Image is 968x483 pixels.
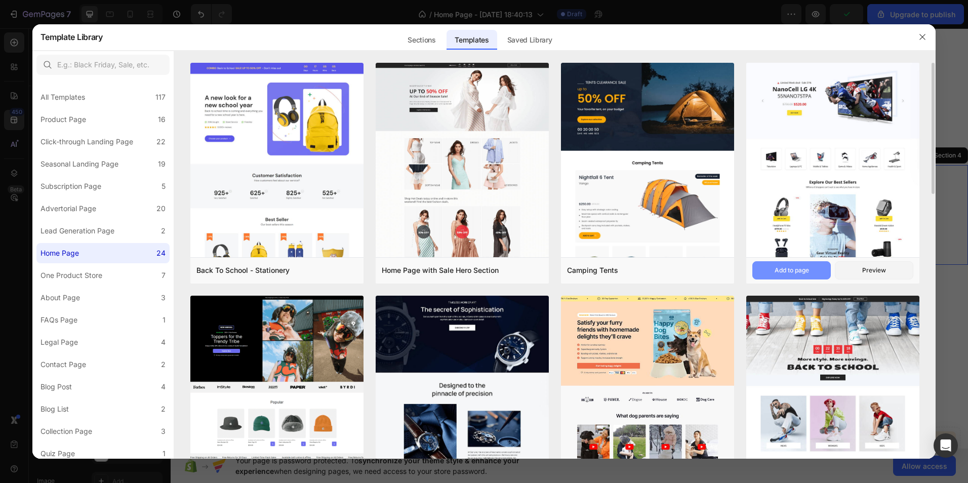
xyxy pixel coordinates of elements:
[382,264,499,276] div: Home Page with Sale Hero Section
[447,30,497,50] div: Templates
[161,425,166,437] div: 3
[196,264,290,276] div: Back To School - Stationery
[41,24,103,50] h2: Template Library
[399,30,443,50] div: Sections
[161,358,166,371] div: 2
[407,137,495,196] img: Alt Image
[162,180,166,192] div: 5
[567,264,618,276] div: Camping Tents
[156,247,166,259] div: 24
[761,123,793,132] div: Section 4
[34,407,434,417] p: Can not get product from Shopify
[41,203,96,215] div: Advertorial Page
[41,358,86,371] div: Contact Page
[156,136,166,148] div: 22
[41,381,72,393] div: Blog Post
[41,91,85,103] div: All Templates
[561,63,734,441] img: tent.png
[614,137,703,196] img: Alt Image
[155,91,166,103] div: 117
[934,433,958,458] div: Open Intercom Messenger
[156,203,166,215] div: 20
[162,269,166,281] div: 7
[41,136,133,148] div: Click-through Landing Page
[41,292,80,304] div: About Page
[41,269,102,281] div: One Product Store
[169,333,230,349] button: Sync from Shopify
[161,225,166,237] div: 2
[161,381,166,393] div: 4
[41,336,78,348] div: Legal Page
[303,137,391,196] img: Alt Image
[122,333,165,349] button: Add product
[835,261,913,279] button: Preview
[41,158,118,170] div: Seasonal Landing Page
[752,261,831,279] button: Add to page
[421,19,449,35] span: 50%
[41,247,79,259] div: Home Page
[95,137,184,196] img: Alt Image
[41,425,92,437] div: Collection Page
[41,113,86,126] div: Product Page
[775,266,809,275] div: Add to page
[41,314,77,326] div: FAQs Page
[381,52,417,62] div: SHOP NOW
[158,113,166,126] div: 16
[34,417,434,427] p: We cannot find any products from your Shopify store. Please try manually syncing the data from Sh...
[862,266,886,275] div: Preview
[122,311,522,321] p: Can not get product from Shopify
[41,180,101,192] div: Subscription Page
[36,55,170,75] input: E.g.: Black Friday, Sale, etc.
[163,314,166,326] div: 1
[199,137,288,196] img: Alt Image
[499,30,560,50] div: Saved Library
[510,137,599,196] img: Alt Image
[96,237,702,259] p: Featured Product
[161,403,166,415] div: 2
[161,292,166,304] div: 3
[158,158,166,170] div: 19
[163,448,166,460] div: 1
[41,403,69,415] div: Blog List
[96,265,702,277] p: Visit our shop to see amazing products
[365,46,433,68] button: SHOP NOW
[122,321,522,331] p: We cannot find any products from your Shopify store. Please try manually syncing the data from Sh...
[41,448,75,460] div: Quiz Page
[41,225,114,237] div: Lead Generation Page
[161,336,166,348] div: 4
